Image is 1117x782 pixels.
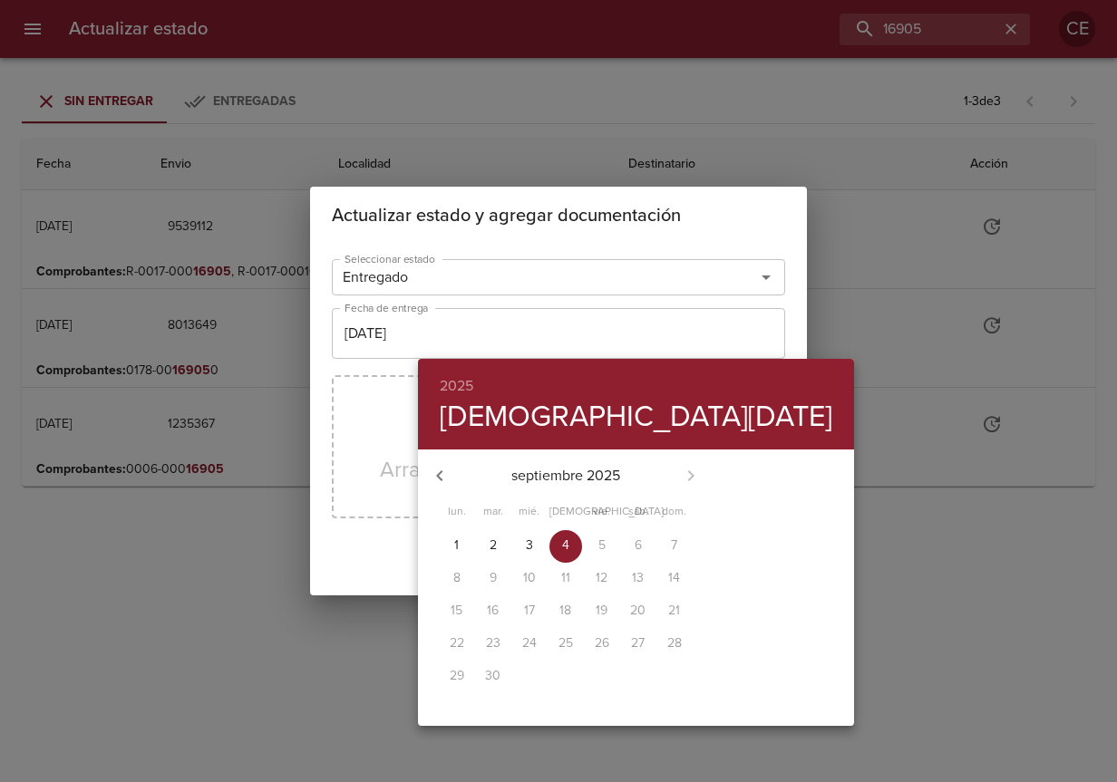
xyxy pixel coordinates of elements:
button: 1 [441,530,473,563]
button: 2025 [440,373,473,399]
button: 4 [549,530,582,563]
p: septiembre 2025 [461,465,669,487]
button: 3 [513,530,546,563]
p: 3 [526,536,533,555]
span: lun. [441,503,473,521]
span: dom. [658,503,691,521]
button: [DEMOGRAPHIC_DATA][DATE] [440,399,832,435]
p: 4 [562,536,569,555]
span: vie. [586,503,618,521]
span: mié. [513,503,546,521]
span: mar. [477,503,510,521]
span: sáb. [622,503,655,521]
button: 2 [477,530,510,563]
p: 1 [454,536,459,555]
p: 2 [490,536,497,555]
span: [DEMOGRAPHIC_DATA]. [549,503,582,521]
